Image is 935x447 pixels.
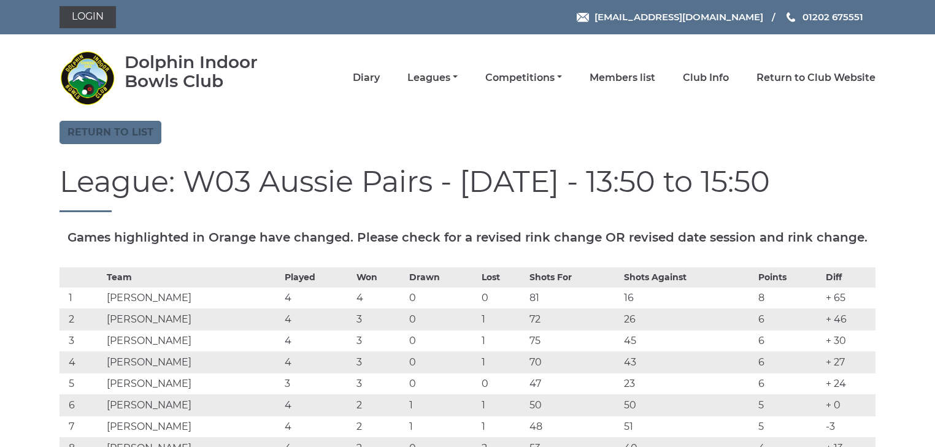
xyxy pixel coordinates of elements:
[621,394,755,416] td: 50
[526,416,621,437] td: 48
[353,71,380,85] a: Diary
[282,267,353,287] th: Played
[621,373,755,394] td: 23
[282,287,353,308] td: 4
[282,308,353,330] td: 4
[104,287,281,308] td: [PERSON_NAME]
[479,373,526,394] td: 0
[353,373,406,394] td: 3
[787,12,795,22] img: Phone us
[479,267,526,287] th: Lost
[479,308,526,330] td: 1
[526,373,621,394] td: 47
[802,11,863,23] span: 01202 675551
[526,330,621,351] td: 75
[60,330,104,351] td: 3
[526,394,621,416] td: 50
[683,71,729,85] a: Club Info
[823,373,875,394] td: + 24
[60,50,115,105] img: Dolphin Indoor Bowls Club
[621,351,755,373] td: 43
[756,71,875,85] a: Return to Club Website
[526,351,621,373] td: 70
[406,394,478,416] td: 1
[406,373,478,394] td: 0
[526,308,621,330] td: 72
[282,351,353,373] td: 4
[406,416,478,437] td: 1
[282,373,353,394] td: 3
[577,13,589,22] img: Email
[755,351,823,373] td: 6
[60,416,104,437] td: 7
[823,287,875,308] td: + 65
[406,351,478,373] td: 0
[590,71,655,85] a: Members list
[621,416,755,437] td: 51
[60,308,104,330] td: 2
[785,10,863,24] a: Phone us 01202 675551
[353,308,406,330] td: 3
[60,287,104,308] td: 1
[353,267,406,287] th: Won
[577,10,763,24] a: Email [EMAIL_ADDRESS][DOMAIN_NAME]
[479,394,526,416] td: 1
[823,394,875,416] td: + 0
[823,416,875,437] td: -3
[621,267,755,287] th: Shots Against
[406,308,478,330] td: 0
[755,416,823,437] td: 5
[823,330,875,351] td: + 30
[60,394,104,416] td: 6
[594,11,763,23] span: [EMAIL_ADDRESS][DOMAIN_NAME]
[104,308,281,330] td: [PERSON_NAME]
[406,330,478,351] td: 0
[479,416,526,437] td: 1
[282,416,353,437] td: 4
[755,330,823,351] td: 6
[526,267,621,287] th: Shots For
[60,373,104,394] td: 5
[479,330,526,351] td: 1
[479,351,526,373] td: 1
[353,394,406,416] td: 2
[60,121,161,144] a: Return to list
[406,267,478,287] th: Drawn
[104,416,281,437] td: [PERSON_NAME]
[104,330,281,351] td: [PERSON_NAME]
[353,330,406,351] td: 3
[60,6,116,28] a: Login
[282,394,353,416] td: 4
[353,416,406,437] td: 2
[353,351,406,373] td: 3
[621,287,755,308] td: 16
[823,308,875,330] td: + 46
[823,351,875,373] td: + 27
[406,287,478,308] td: 0
[755,308,823,330] td: 6
[755,373,823,394] td: 6
[104,351,281,373] td: [PERSON_NAME]
[407,71,458,85] a: Leagues
[479,287,526,308] td: 0
[755,287,823,308] td: 8
[823,267,875,287] th: Diff
[755,394,823,416] td: 5
[125,53,293,91] div: Dolphin Indoor Bowls Club
[60,166,875,212] h1: League: W03 Aussie Pairs - [DATE] - 13:50 to 15:50
[60,351,104,373] td: 4
[104,394,281,416] td: [PERSON_NAME]
[104,267,281,287] th: Team
[621,330,755,351] td: 45
[282,330,353,351] td: 4
[353,287,406,308] td: 4
[621,308,755,330] td: 26
[104,373,281,394] td: [PERSON_NAME]
[485,71,562,85] a: Competitions
[526,287,621,308] td: 81
[60,231,875,244] h5: Games highlighted in Orange have changed. Please check for a revised rink change OR revised date ...
[755,267,823,287] th: Points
